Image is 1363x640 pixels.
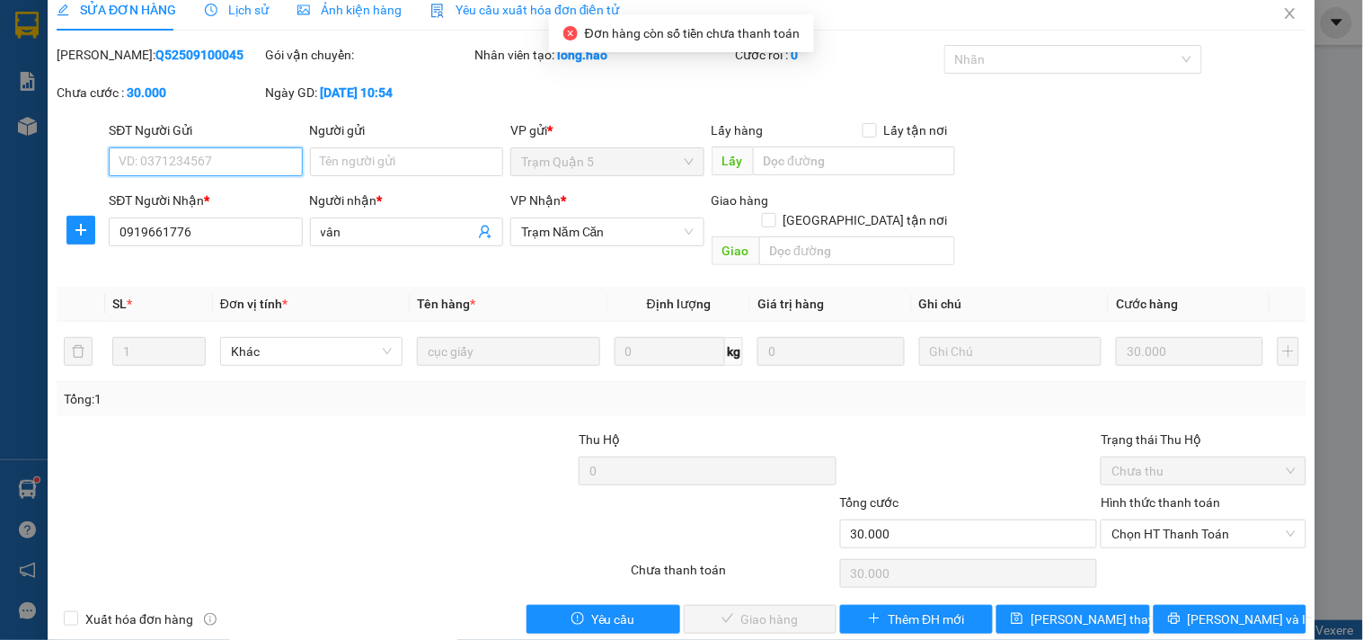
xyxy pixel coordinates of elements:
[64,389,527,409] div: Tổng: 1
[647,297,711,311] span: Định lượng
[1031,609,1174,629] span: [PERSON_NAME] thay đổi
[712,236,759,265] span: Giao
[1154,605,1306,634] button: printer[PERSON_NAME] và In
[757,337,905,366] input: 0
[57,83,261,102] div: Chưa cước :
[231,338,392,365] span: Khác
[712,193,769,208] span: Giao hàng
[57,45,261,65] div: [PERSON_NAME]:
[510,193,561,208] span: VP Nhận
[1283,6,1297,21] span: close
[220,297,288,311] span: Đơn vị tính
[266,83,471,102] div: Ngày GD:
[266,45,471,65] div: Gói vận chuyển:
[521,148,693,175] span: Trạm Quận 5
[996,605,1149,634] button: save[PERSON_NAME] thay đổi
[629,560,837,591] div: Chưa thanh toán
[579,432,620,447] span: Thu Hộ
[112,297,127,311] span: SL
[1101,430,1305,449] div: Trạng thái Thu Hộ
[1101,495,1220,510] label: Hình thức thanh toán
[840,495,899,510] span: Tổng cước
[563,26,578,40] span: close-circle
[759,236,955,265] input: Dọc đường
[919,337,1102,366] input: Ghi Chú
[155,48,243,62] b: Q52509100045
[877,120,955,140] span: Lấy tận nơi
[417,337,599,366] input: VD: Bàn, Ghế
[478,225,492,239] span: user-add
[712,147,753,175] span: Lấy
[776,210,955,230] span: [GEOGRAPHIC_DATA] tận nơi
[753,147,955,175] input: Dọc đường
[557,48,607,62] b: long.hao
[571,612,584,627] span: exclamation-circle
[430,3,620,17] span: Yêu cầu xuất hóa đơn điện tử
[204,613,217,626] span: info-circle
[912,287,1109,322] th: Ghi chú
[868,612,881,627] span: plus
[417,297,475,311] span: Tên hàng
[521,218,693,245] span: Trạm Năm Căn
[712,123,764,138] span: Lấy hàng
[736,45,941,65] div: Cước rồi :
[757,297,824,311] span: Giá trị hàng
[321,85,394,100] b: [DATE] 10:54
[205,4,217,16] span: clock-circle
[297,3,402,17] span: Ảnh kiện hàng
[1188,609,1314,629] span: [PERSON_NAME] và In
[109,191,302,210] div: SĐT Người Nhận
[510,120,704,140] div: VP gửi
[840,605,993,634] button: plusThêm ĐH mới
[310,120,503,140] div: Người gửi
[57,3,176,17] span: SỬA ĐƠN HÀNG
[127,85,166,100] b: 30.000
[1111,458,1295,484] span: Chưa thu
[684,605,836,634] button: checkGiao hàng
[792,48,799,62] b: 0
[430,4,445,18] img: icon
[78,609,200,629] span: Xuất hóa đơn hàng
[725,337,743,366] span: kg
[1116,297,1178,311] span: Cước hàng
[66,216,95,244] button: plus
[474,45,732,65] div: Nhân viên tạo:
[310,191,503,210] div: Người nhận
[57,4,69,16] span: edit
[205,3,269,17] span: Lịch sử
[64,337,93,366] button: delete
[297,4,310,16] span: picture
[1011,612,1023,627] span: save
[585,26,800,40] span: Đơn hàng còn số tiền chưa thanh toán
[1116,337,1263,366] input: 0
[527,605,679,634] button: exclamation-circleYêu cầu
[1111,520,1295,547] span: Chọn HT Thanh Toán
[67,223,94,237] span: plus
[888,609,964,629] span: Thêm ĐH mới
[1168,612,1181,627] span: printer
[1278,337,1299,366] button: plus
[109,120,302,140] div: SĐT Người Gửi
[591,609,635,629] span: Yêu cầu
